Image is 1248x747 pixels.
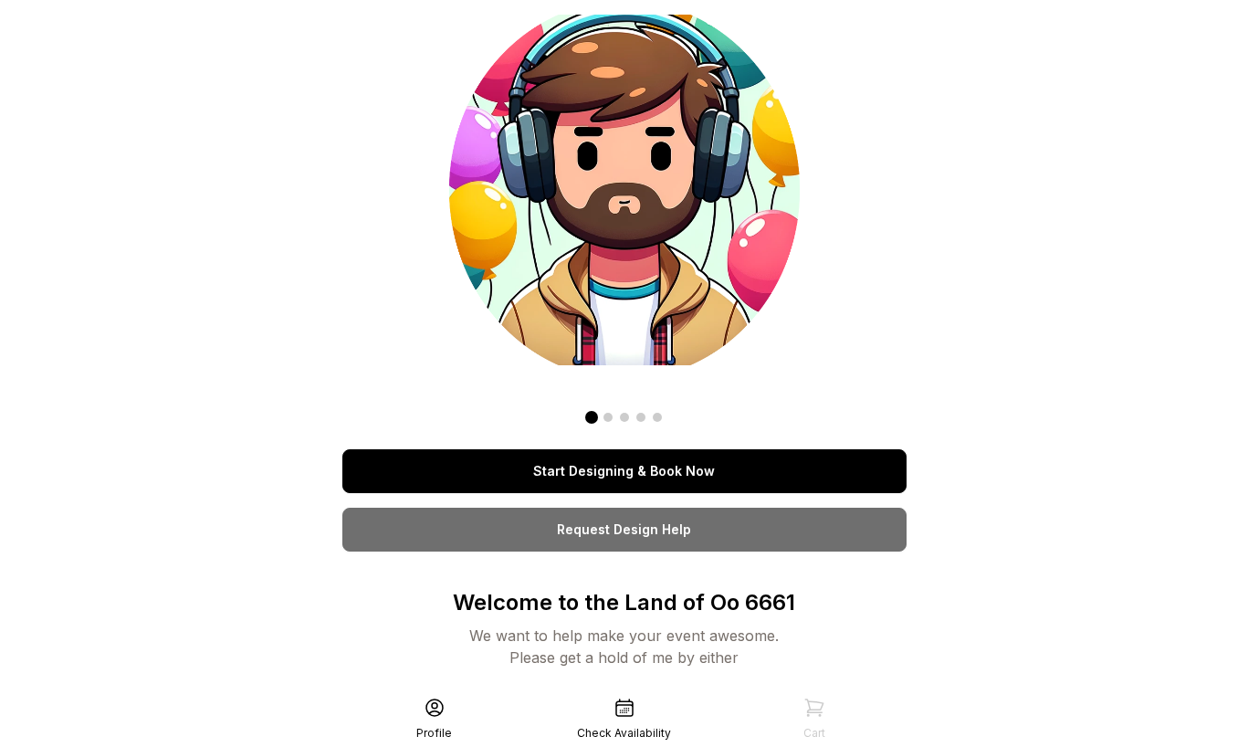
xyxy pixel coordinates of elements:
[416,726,452,741] div: Profile
[360,588,889,617] p: Welcome to the Land of Oo 6661
[360,625,889,712] div: We want to help make your event awesome. Please get a hold of me by either or www
[577,726,671,741] div: Check Availability
[342,508,907,552] a: Request Design Help
[803,726,825,741] div: Cart
[342,449,907,493] a: Start Designing & Book Now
